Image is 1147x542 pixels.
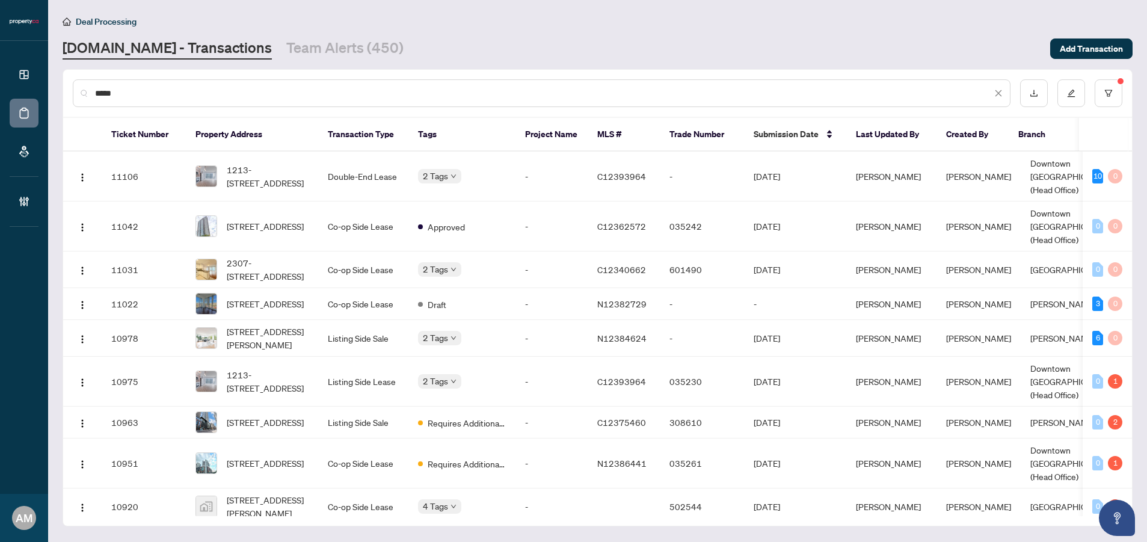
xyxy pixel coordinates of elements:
[428,416,506,430] span: Requires Additional Docs
[515,251,588,288] td: -
[318,202,408,251] td: Co-op Side Lease
[428,298,446,311] span: Draft
[423,374,448,388] span: 2 Tags
[63,38,272,60] a: [DOMAIN_NAME] - Transactions
[318,118,408,152] th: Transaction Type
[946,298,1011,309] span: [PERSON_NAME]
[78,300,87,310] img: Logo
[73,328,92,348] button: Logo
[744,488,846,525] td: [DATE]
[660,118,744,152] th: Trade Number
[1021,288,1124,320] td: [PERSON_NAME]
[78,173,87,182] img: Logo
[1030,89,1038,97] span: download
[1108,415,1122,430] div: 2
[102,439,186,488] td: 10951
[196,371,217,392] img: thumbnail-img
[946,333,1011,343] span: [PERSON_NAME]
[946,458,1011,469] span: [PERSON_NAME]
[846,118,936,152] th: Last Updated By
[660,320,744,357] td: -
[936,118,1009,152] th: Created By
[846,488,936,525] td: [PERSON_NAME]
[73,454,92,473] button: Logo
[102,152,186,202] td: 11106
[515,202,588,251] td: -
[946,417,1011,428] span: [PERSON_NAME]
[227,493,309,520] span: [STREET_ADDRESS][PERSON_NAME]
[428,220,465,233] span: Approved
[186,118,318,152] th: Property Address
[423,169,448,183] span: 2 Tags
[1095,79,1122,107] button: filter
[588,118,660,152] th: MLS #
[428,457,506,470] span: Requires Additional Docs
[946,376,1011,387] span: [PERSON_NAME]
[660,439,744,488] td: 035261
[660,202,744,251] td: 035242
[10,18,38,25] img: logo
[450,335,457,341] span: down
[597,264,646,275] span: C12340662
[744,118,846,152] th: Submission Date
[946,264,1011,275] span: [PERSON_NAME]
[196,294,217,314] img: thumbnail-img
[846,152,936,202] td: [PERSON_NAME]
[1021,407,1124,439] td: [PERSON_NAME]
[946,501,1011,512] span: [PERSON_NAME]
[102,251,186,288] td: 11031
[515,439,588,488] td: -
[744,251,846,288] td: [DATE]
[1057,79,1085,107] button: edit
[744,320,846,357] td: [DATE]
[1104,89,1113,97] span: filter
[423,331,448,345] span: 2 Tags
[227,325,309,351] span: [STREET_ADDRESS][PERSON_NAME]
[73,167,92,186] button: Logo
[286,38,404,60] a: Team Alerts (450)
[318,288,408,320] td: Co-op Side Lease
[73,372,92,391] button: Logo
[102,320,186,357] td: 10978
[597,417,646,428] span: C12375460
[63,17,71,26] span: home
[515,152,588,202] td: -
[515,288,588,320] td: -
[515,320,588,357] td: -
[73,413,92,432] button: Logo
[1021,152,1124,202] td: Downtown [GEOGRAPHIC_DATA] (Head Office)
[450,504,457,510] span: down
[515,488,588,525] td: -
[1108,297,1122,311] div: 0
[1108,331,1122,345] div: 0
[744,152,846,202] td: [DATE]
[78,266,87,276] img: Logo
[597,171,646,182] span: C12393964
[196,166,217,186] img: thumbnail-img
[1060,39,1123,58] span: Add Transaction
[450,378,457,384] span: down
[78,223,87,232] img: Logo
[1067,89,1075,97] span: edit
[1108,456,1122,470] div: 1
[1050,38,1133,59] button: Add Transaction
[102,488,186,525] td: 10920
[78,503,87,513] img: Logo
[450,266,457,273] span: down
[73,260,92,279] button: Logo
[318,357,408,407] td: Listing Side Lease
[1092,374,1103,389] div: 0
[196,259,217,280] img: thumbnail-img
[744,288,846,320] td: -
[73,217,92,236] button: Logo
[1020,79,1048,107] button: download
[660,251,744,288] td: 601490
[1092,331,1103,345] div: 6
[1092,219,1103,233] div: 0
[515,357,588,407] td: -
[1092,456,1103,470] div: 0
[597,376,646,387] span: C12393964
[1108,219,1122,233] div: 0
[846,202,936,251] td: [PERSON_NAME]
[754,128,819,141] span: Submission Date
